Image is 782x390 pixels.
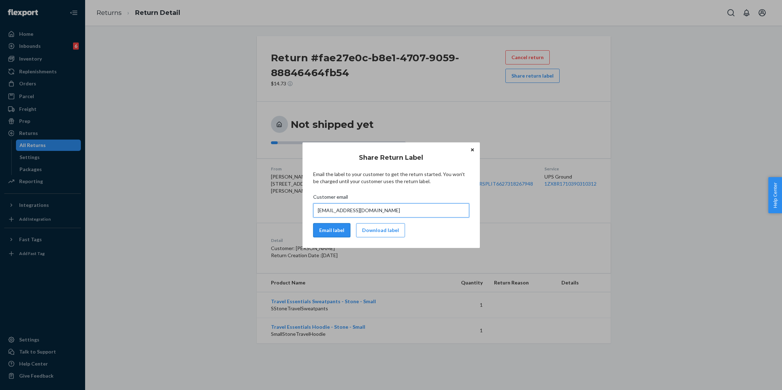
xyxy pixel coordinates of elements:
span: Customer email [313,193,348,203]
button: Close [469,146,476,154]
input: Customer email [313,203,469,217]
button: Download label [356,223,405,237]
p: Email the label to your customer to get the return started. You won't be charged until your custo... [313,171,469,185]
h3: Share Return Label [359,153,423,162]
button: Email label [313,223,350,237]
